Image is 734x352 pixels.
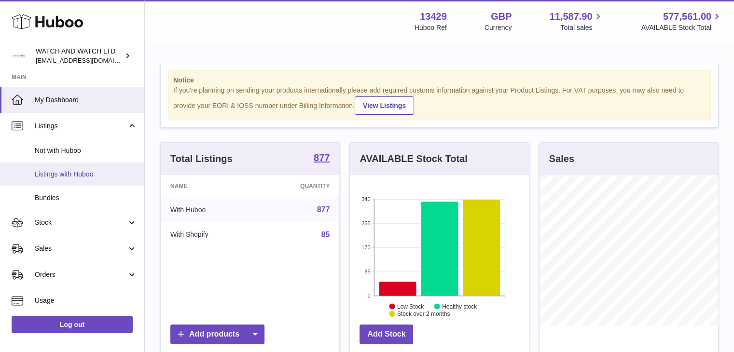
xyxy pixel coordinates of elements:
td: With Shopify [161,222,257,247]
text: 255 [361,220,370,226]
text: 340 [361,196,370,202]
a: 877 [314,153,330,164]
text: Low Stock [397,303,424,310]
div: WATCH AND WATCH LTD [36,47,123,65]
span: Usage [35,296,137,305]
h3: Total Listings [170,152,233,165]
a: 877 [317,205,330,214]
th: Quantity [257,175,340,197]
a: Log out [12,316,133,333]
span: AVAILABLE Stock Total [641,23,722,32]
h3: Sales [549,152,574,165]
span: My Dashboard [35,95,137,105]
span: Orders [35,270,127,279]
span: Sales [35,244,127,253]
a: Add Stock [360,325,413,344]
a: 85 [321,230,330,239]
a: 577,561.00 AVAILABLE Stock Total [641,10,722,32]
strong: Notice [173,76,706,85]
td: With Huboo [161,197,257,222]
strong: GBP [491,10,512,23]
th: Name [161,175,257,197]
span: Listings with Huboo [35,170,137,179]
span: Stock [35,218,127,227]
span: Bundles [35,193,137,203]
a: Add products [170,325,264,344]
div: Huboo Ref [415,23,447,32]
text: 0 [368,293,371,298]
text: 85 [365,269,371,274]
span: 11,587.90 [549,10,592,23]
span: Total sales [560,23,603,32]
h3: AVAILABLE Stock Total [360,152,467,165]
a: 11,587.90 Total sales [549,10,603,32]
img: internalAdmin-13429@internal.huboo.com [12,49,26,63]
text: 170 [361,244,370,250]
span: [EMAIL_ADDRESS][DOMAIN_NAME] [36,56,142,64]
text: Stock over 2 months [397,311,450,317]
span: 577,561.00 [663,10,711,23]
strong: 13429 [420,10,447,23]
span: Not with Huboo [35,146,137,155]
text: Healthy stock [442,303,477,310]
strong: 877 [314,153,330,162]
div: If you're planning on sending your products internationally please add required customs informati... [173,86,706,115]
div: Currency [485,23,512,32]
a: View Listings [355,96,414,115]
span: Listings [35,122,127,131]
